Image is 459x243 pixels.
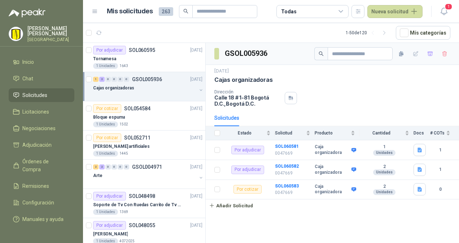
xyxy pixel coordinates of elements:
p: [DATE] [190,164,202,171]
a: Añadir Solicitud [206,199,459,212]
a: Negociaciones [9,121,74,135]
th: Cantidad [359,126,414,140]
p: 1445 [119,151,128,156]
img: Company Logo [9,27,23,41]
span: 263 [159,7,173,16]
div: 1 - 50 de 120 [346,27,390,39]
p: 0047669 [275,189,310,196]
div: Por cotizar [233,185,262,194]
div: 0 [124,77,129,82]
p: [DATE] [190,134,202,141]
div: Por adjudicar [93,46,126,54]
p: [PERSON_NAME] [93,231,128,238]
a: SOL060583 [275,184,299,189]
p: [DATE] [190,76,202,83]
p: SOL048055 [129,223,155,228]
span: Adjudicación [22,141,52,149]
p: [GEOGRAPHIC_DATA] [27,37,74,42]
div: 1 Unidades [93,63,118,69]
div: 1 Unidades [93,151,118,156]
p: 1369 [119,209,128,215]
div: Unidades [373,189,395,195]
a: Remisiones [9,179,74,193]
b: 1 [430,166,450,173]
span: Licitaciones [22,108,49,116]
div: 1 Unidades [93,209,118,215]
p: 0047669 [275,150,310,157]
h3: GSOL005936 [225,48,268,59]
p: SOL054584 [124,106,150,111]
b: 1 [359,144,409,150]
span: search [183,9,188,14]
th: # COTs [430,126,459,140]
p: SOL052711 [124,135,150,140]
a: 2 2 0 0 0 0 GSOL004971[DATE] Arte [93,163,204,186]
p: Bloque espuma [93,114,125,121]
p: [PERSON_NAME] [PERSON_NAME] [27,26,74,36]
button: Nueva solicitud [367,5,423,18]
a: Órdenes de Compra [9,155,74,176]
span: Órdenes de Compra [22,158,67,173]
div: 0 [112,77,117,82]
span: Producto [315,131,349,136]
p: Soporte de Tv Con Ruedas Carrito de Tv Móvil [93,202,183,208]
img: Logo peakr [9,9,45,17]
div: Por adjudicar [93,221,126,230]
span: Configuración [22,199,54,207]
p: [DATE] [190,193,202,200]
button: 1 [437,5,450,18]
div: Por adjudicar [231,165,264,174]
span: Cantidad [359,131,403,136]
span: Estado [224,131,265,136]
p: Cajas organizadoras [214,76,273,84]
a: Chat [9,72,74,85]
div: 2 [99,164,105,169]
p: Dirección [214,89,282,94]
p: Tornamesa [93,56,116,62]
b: SOL060581 [275,144,299,149]
a: Por adjudicarSOL048498[DATE] Soporte de Tv Con Ruedas Carrito de Tv Móvil1 Unidades1369 [83,189,205,218]
a: Por cotizarSOL054584[DATE] Bloque espuma1 Unidades1502 [83,101,205,131]
b: Caja organizadora [315,164,350,175]
th: Estado [224,126,275,140]
span: Inicio [22,58,34,66]
a: Por adjudicarSOL060595[DATE] Tornamesa1 Unidades1643 [83,43,205,72]
a: Solicitudes [9,88,74,102]
p: Arte [93,172,102,179]
b: 0 [430,186,450,193]
button: Mís categorías [396,26,450,40]
div: Por cotizar [93,133,121,142]
span: Manuales y ayuda [22,215,64,223]
p: [DATE] [214,68,229,75]
a: 1 2 0 0 0 0 GSOL005936[DATE] Cajas organizadoras [93,75,204,98]
a: Por cotizarSOL052711[DATE] [PERSON_NAME] artificiales1 Unidades1445 [83,131,205,160]
b: Caja organizadora [315,144,350,155]
p: GSOL005936 [132,77,162,82]
div: Todas [281,8,296,16]
div: Por adjudicar [93,192,126,200]
div: Por adjudicar [231,146,264,154]
p: 1502 [119,121,128,127]
span: # COTs [430,131,445,136]
div: 0 [124,164,129,169]
th: Producto [315,126,359,140]
p: Cajas organizadoras [93,85,134,92]
div: 0 [118,164,123,169]
p: 0047669 [275,170,310,177]
b: 2 [359,164,409,170]
span: Negociaciones [22,124,56,132]
div: Unidades [373,150,395,156]
div: 2 [93,164,99,169]
th: Solicitud [275,126,315,140]
div: 1 [93,77,99,82]
p: [DATE] [190,47,202,54]
a: Configuración [9,196,74,209]
th: Docs [414,126,430,140]
p: SOL048498 [129,194,155,199]
p: Calle 18 # 1-81 Bogotá D.C. , Bogotá D.C. [214,94,282,107]
p: GSOL004971 [132,164,162,169]
span: Solicitudes [22,91,47,99]
p: 1643 [119,63,128,69]
a: Inicio [9,55,74,69]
